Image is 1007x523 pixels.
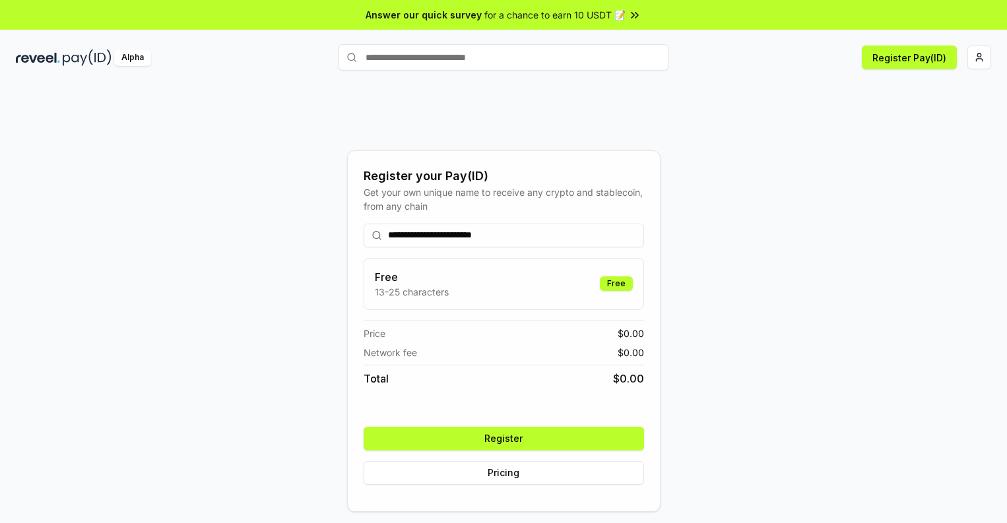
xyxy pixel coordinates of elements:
[484,8,626,22] span: for a chance to earn 10 USDT 📝
[375,269,449,285] h3: Free
[364,461,644,485] button: Pricing
[364,346,417,359] span: Network fee
[364,326,385,340] span: Price
[364,167,644,185] div: Register your Pay(ID)
[364,371,389,386] span: Total
[618,326,644,340] span: $ 0.00
[114,49,151,66] div: Alpha
[613,371,644,386] span: $ 0.00
[63,49,112,66] img: pay_id
[618,346,644,359] span: $ 0.00
[364,185,644,213] div: Get your own unique name to receive any crypto and stablecoin, from any chain
[375,285,449,299] p: 13-25 characters
[600,276,633,291] div: Free
[364,427,644,450] button: Register
[366,8,482,22] span: Answer our quick survey
[16,49,60,66] img: reveel_dark
[862,46,957,69] button: Register Pay(ID)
